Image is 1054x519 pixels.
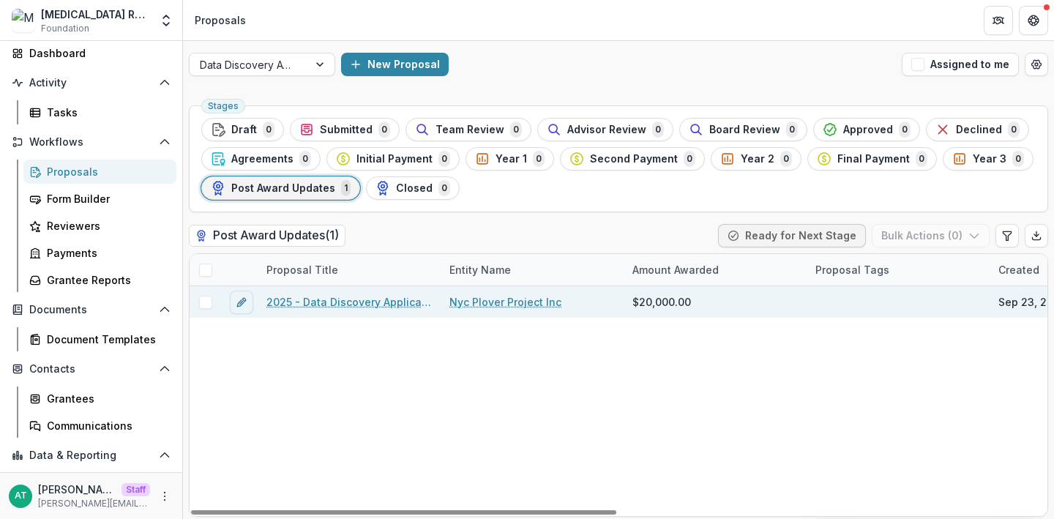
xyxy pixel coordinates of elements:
[916,151,927,167] span: 0
[441,254,624,285] div: Entity Name
[47,391,165,406] div: Grantees
[632,294,691,310] span: $20,000.00
[231,124,257,136] span: Draft
[533,151,545,167] span: 0
[47,164,165,179] div: Proposals
[47,191,165,206] div: Form Builder
[290,118,400,141] button: Submitted0
[807,262,898,277] div: Proposal Tags
[47,332,165,347] div: Document Templates
[984,6,1013,35] button: Partners
[6,357,176,381] button: Open Contacts
[23,187,176,211] a: Form Builder
[1008,122,1020,138] span: 0
[23,100,176,124] a: Tasks
[6,298,176,321] button: Open Documents
[341,180,351,196] span: 1
[995,224,1019,247] button: Edit table settings
[41,22,89,35] span: Foundation
[41,7,150,22] div: [MEDICAL_DATA] Research Fund Workflow Sandbox
[837,153,910,165] span: Final Payment
[47,245,165,261] div: Payments
[807,254,990,285] div: Proposal Tags
[902,53,1019,76] button: Assigned to me
[405,118,531,141] button: Team Review0
[496,153,527,165] span: Year 1
[23,414,176,438] a: Communications
[230,291,253,314] button: edit
[23,327,176,351] a: Document Templates
[711,147,801,171] button: Year 20
[23,214,176,238] a: Reviewers
[12,9,35,32] img: Misophonia Research Fund Workflow Sandbox
[6,130,176,154] button: Open Workflows
[510,122,522,138] span: 0
[258,254,441,285] div: Proposal Title
[189,10,252,31] nav: breadcrumb
[786,122,798,138] span: 0
[590,153,678,165] span: Second Payment
[156,6,176,35] button: Open entity switcher
[29,363,153,376] span: Contacts
[1025,53,1048,76] button: Open table manager
[652,122,664,138] span: 0
[122,483,150,496] p: Staff
[29,449,153,462] span: Data & Reporting
[466,147,554,171] button: Year 10
[29,45,165,61] div: Dashboard
[378,122,390,138] span: 0
[29,304,153,316] span: Documents
[943,147,1034,171] button: Year 30
[973,153,1006,165] span: Year 3
[47,105,165,120] div: Tasks
[266,294,432,310] a: 2025 - Data Discovery Application
[449,294,561,310] a: Nyc Plover Project Inc
[438,180,450,196] span: 0
[47,218,165,234] div: Reviewers
[299,151,311,167] span: 0
[872,224,990,247] button: Bulk Actions (0)
[326,147,460,171] button: Initial Payment0
[567,124,646,136] span: Advisor Review
[6,41,176,65] a: Dashboard
[47,418,165,433] div: Communications
[624,262,728,277] div: Amount Awarded
[624,254,807,285] div: Amount Awarded
[258,262,347,277] div: Proposal Title
[537,118,673,141] button: Advisor Review0
[47,272,165,288] div: Grantee Reports
[320,124,373,136] span: Submitted
[438,151,450,167] span: 0
[366,176,460,200] button: Closed0
[6,444,176,467] button: Open Data & Reporting
[396,182,433,195] span: Closed
[201,118,284,141] button: Draft0
[23,387,176,411] a: Grantees
[679,118,807,141] button: Board Review0
[1025,224,1048,247] button: Export table data
[38,482,116,497] p: [PERSON_NAME]
[23,268,176,292] a: Grantee Reports
[441,262,520,277] div: Entity Name
[813,118,920,141] button: Approved0
[156,488,173,505] button: More
[356,153,433,165] span: Initial Payment
[231,153,294,165] span: Agreements
[29,77,153,89] span: Activity
[23,241,176,265] a: Payments
[990,262,1048,277] div: Created
[263,122,274,138] span: 0
[189,225,345,246] h2: Post Award Updates ( 1 )
[807,147,937,171] button: Final Payment0
[201,176,360,200] button: Post Award Updates1
[709,124,780,136] span: Board Review
[1019,6,1048,35] button: Get Help
[23,160,176,184] a: Proposals
[718,224,866,247] button: Ready for Next Stage
[201,147,321,171] button: Agreements0
[38,497,150,510] p: [PERSON_NAME][EMAIL_ADDRESS][DOMAIN_NAME]
[29,136,153,149] span: Workflows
